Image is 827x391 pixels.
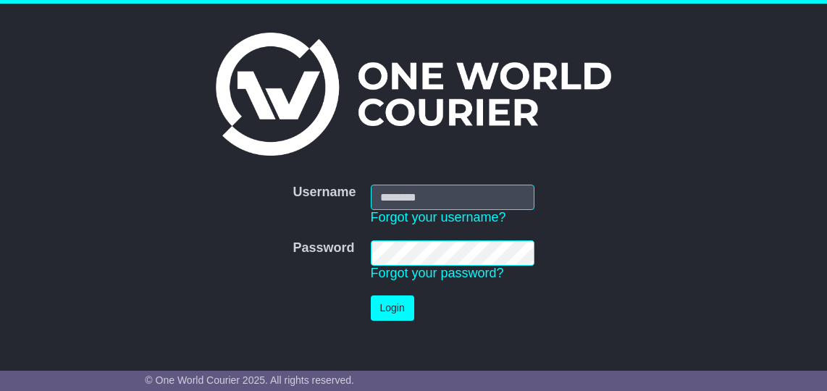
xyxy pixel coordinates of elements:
[293,185,356,201] label: Username
[371,266,504,280] a: Forgot your password?
[371,210,506,224] a: Forgot your username?
[216,33,611,156] img: One World
[371,295,414,321] button: Login
[145,374,354,386] span: © One World Courier 2025. All rights reserved.
[293,240,354,256] label: Password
